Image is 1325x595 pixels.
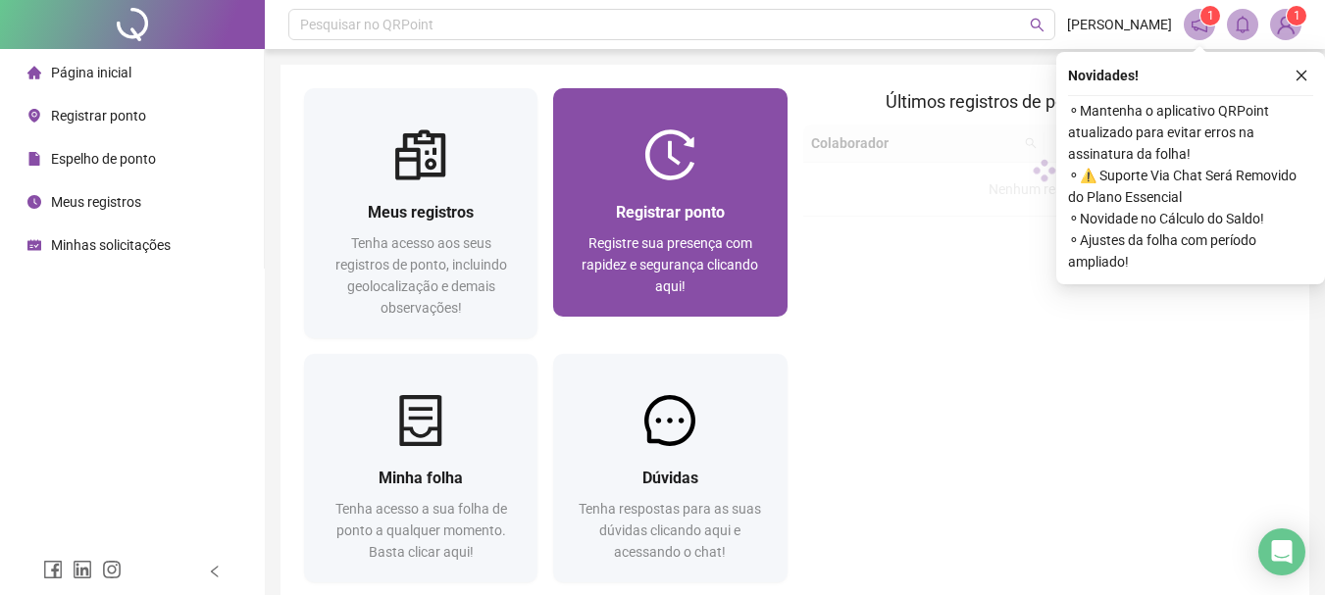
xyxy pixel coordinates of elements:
[553,88,787,317] a: Registrar pontoRegistre sua presença com rapidez e segurança clicando aqui!
[553,354,787,582] a: DúvidasTenha respostas para as suas dúvidas clicando aqui e acessando o chat!
[1191,16,1208,33] span: notification
[51,108,146,124] span: Registrar ponto
[579,501,761,560] span: Tenha respostas para as suas dúvidas clicando aqui e acessando o chat!
[43,560,63,579] span: facebook
[27,66,41,79] span: home
[1295,69,1308,82] span: close
[51,194,141,210] span: Meus registros
[208,565,222,578] span: left
[582,235,758,294] span: Registre sua presença com rapidez e segurança clicando aqui!
[1068,100,1313,165] span: ⚬ Mantenha o aplicativo QRPoint atualizado para evitar erros na assinatura da folha!
[304,354,537,582] a: Minha folhaTenha acesso a sua folha de ponto a qualquer momento. Basta clicar aqui!
[1068,229,1313,273] span: ⚬ Ajustes da folha com período ampliado!
[642,469,698,487] span: Dúvidas
[51,151,156,167] span: Espelho de ponto
[304,88,537,338] a: Meus registrosTenha acesso aos seus registros de ponto, incluindo geolocalização e demais observa...
[1067,14,1172,35] span: [PERSON_NAME]
[616,203,725,222] span: Registrar ponto
[379,469,463,487] span: Minha folha
[1068,165,1313,208] span: ⚬ ⚠️ Suporte Via Chat Será Removido do Plano Essencial
[27,238,41,252] span: schedule
[1271,10,1300,39] img: 63971
[1287,6,1306,25] sup: Atualize o seu contato no menu Meus Dados
[1294,9,1300,23] span: 1
[27,195,41,209] span: clock-circle
[1234,16,1251,33] span: bell
[886,91,1202,112] span: Últimos registros de ponto sincronizados
[1258,528,1305,575] div: Open Intercom Messenger
[1200,6,1220,25] sup: 1
[335,235,507,316] span: Tenha acesso aos seus registros de ponto, incluindo geolocalização e demais observações!
[102,560,122,579] span: instagram
[73,560,92,579] span: linkedin
[1068,208,1313,229] span: ⚬ Novidade no Cálculo do Saldo!
[335,501,507,560] span: Tenha acesso a sua folha de ponto a qualquer momento. Basta clicar aqui!
[27,109,41,123] span: environment
[1030,18,1045,32] span: search
[368,203,474,222] span: Meus registros
[1068,65,1139,86] span: Novidades !
[1207,9,1214,23] span: 1
[51,65,131,80] span: Página inicial
[51,237,171,253] span: Minhas solicitações
[27,152,41,166] span: file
